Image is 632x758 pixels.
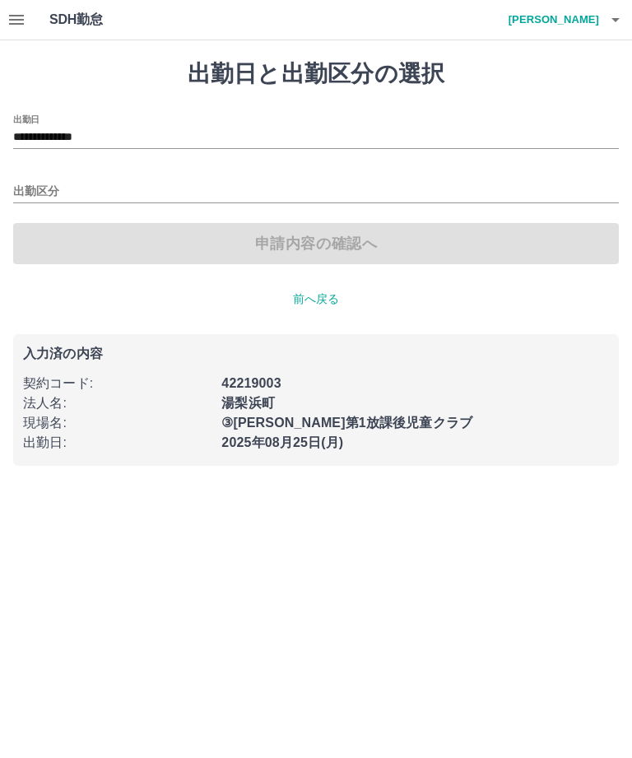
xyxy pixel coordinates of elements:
[23,347,609,360] p: 入力済の内容
[23,374,211,393] p: 契約コード :
[23,393,211,413] p: 法人名 :
[23,433,211,453] p: 出勤日 :
[221,435,343,449] b: 2025年08月25日(月)
[23,413,211,433] p: 現場名 :
[221,396,275,410] b: 湯梨浜町
[221,416,472,430] b: ③[PERSON_NAME]第1放課後児童クラブ
[221,376,281,390] b: 42219003
[13,113,39,125] label: 出勤日
[13,60,619,88] h1: 出勤日と出勤区分の選択
[13,291,619,308] p: 前へ戻る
